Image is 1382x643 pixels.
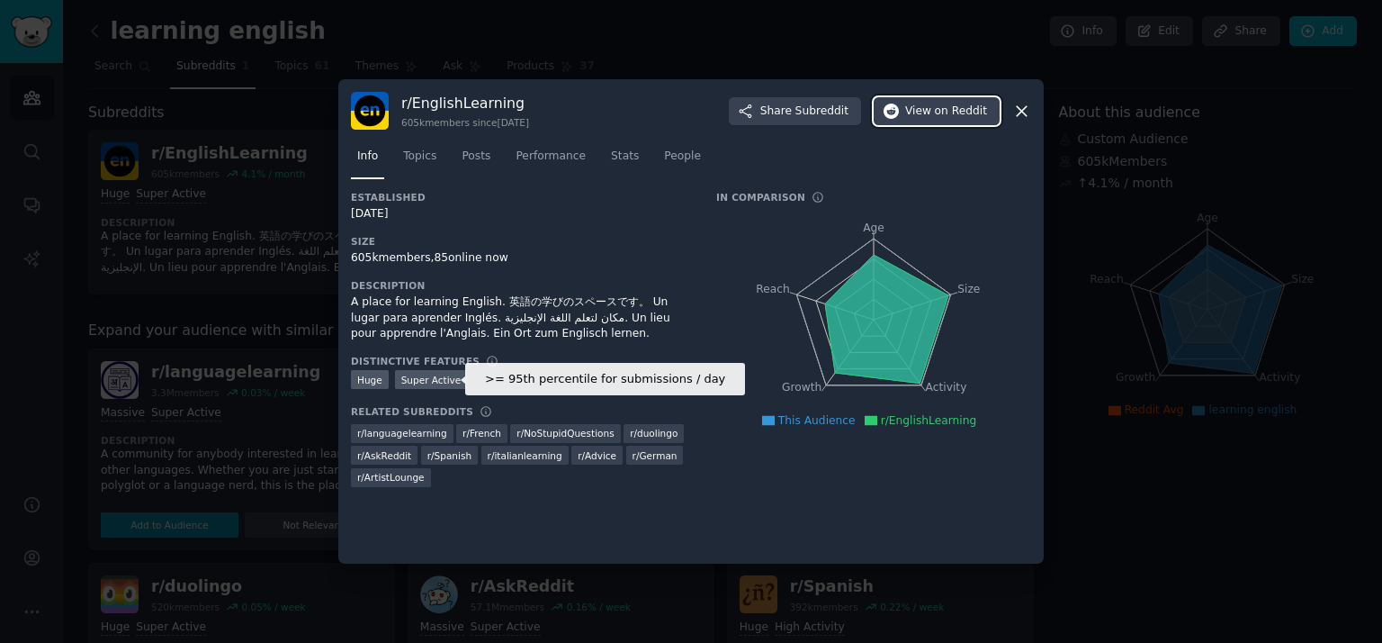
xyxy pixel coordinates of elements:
span: r/ French [462,427,501,439]
span: Topics [403,149,436,165]
tspan: Growth [782,382,821,394]
span: r/ German [633,449,678,462]
span: r/ Advice [578,449,616,462]
a: Posts [455,142,497,179]
tspan: Age [863,222,884,234]
a: People [658,142,707,179]
span: on Reddit [935,104,987,120]
span: View [905,104,987,120]
span: Subreddit [795,104,848,120]
img: EnglishLearning [351,92,389,130]
h3: Related Subreddits [351,405,473,418]
span: r/ Spanish [427,449,471,462]
span: This Audience [778,414,856,427]
span: Info [357,149,378,165]
h3: In Comparison [716,191,805,204]
div: Super Active [395,370,468,389]
span: r/ languagelearning [357,427,447,439]
h3: r/ EnglishLearning [401,94,529,113]
span: r/ italianlearning [488,449,562,462]
a: Stats [605,142,645,179]
h3: Description [351,279,691,292]
div: 605k members since [DATE] [401,116,529,129]
span: r/ ArtistLounge [357,471,425,484]
button: ShareSubreddit [729,97,861,126]
h3: Established [351,191,691,204]
span: Performance [516,149,586,165]
a: Performance [509,142,592,179]
a: Topics [397,142,443,179]
span: r/ AskReddit [357,449,411,462]
div: [DATE] [351,206,691,222]
button: Viewon Reddit [874,97,1000,126]
h3: Distinctive Features [351,355,480,367]
div: Huge [351,370,389,389]
tspan: Activity [926,382,967,394]
span: Posts [462,149,490,165]
span: Share [760,104,848,120]
tspan: Size [957,283,980,295]
span: People [664,149,701,165]
span: r/ duolingo [630,427,678,439]
a: Info [351,142,384,179]
div: 605k members, 85 online now [351,250,691,267]
span: r/ NoStupidQuestions [516,427,614,439]
h3: Size [351,235,691,248]
span: r/EnglishLearning [881,414,977,427]
div: A place for learning English. 英語の学びのスペースです。 Un lugar para aprender Inglés. مكان لتعلم اللغة الإنج... [351,294,691,342]
tspan: Reach [756,283,790,295]
span: Stats [611,149,639,165]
